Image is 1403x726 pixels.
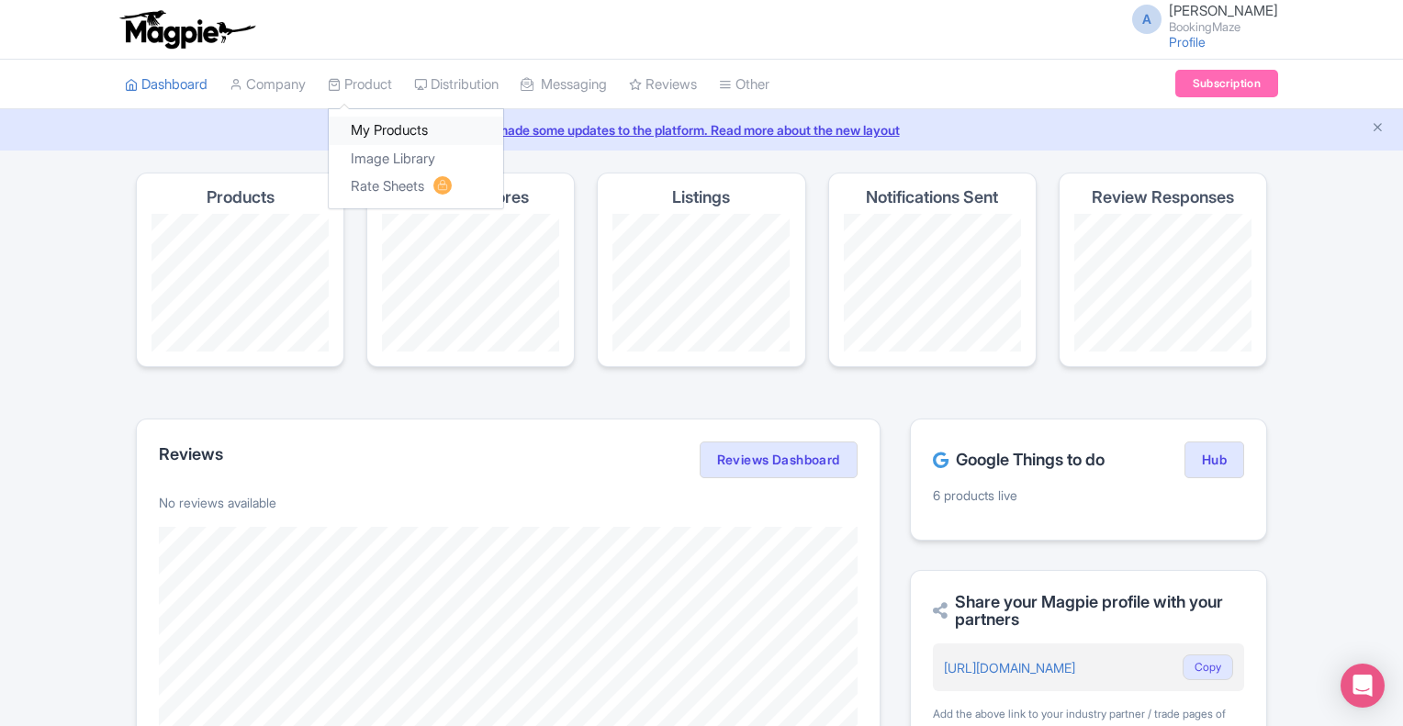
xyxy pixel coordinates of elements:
[629,60,697,110] a: Reviews
[207,188,275,207] h4: Products
[521,60,607,110] a: Messaging
[116,9,258,50] img: logo-ab69f6fb50320c5b225c76a69d11143b.png
[1132,5,1162,34] span: A
[933,593,1244,630] h2: Share your Magpie profile with your partners
[866,188,998,207] h4: Notifications Sent
[1183,654,1233,680] button: Copy
[159,493,858,512] p: No reviews available
[1371,118,1385,140] button: Close announcement
[933,451,1105,469] h2: Google Things to do
[414,60,499,110] a: Distribution
[944,660,1075,676] a: [URL][DOMAIN_NAME]
[1169,2,1278,19] span: [PERSON_NAME]
[329,173,503,201] a: Rate Sheets
[1169,21,1278,33] small: BookingMaze
[11,120,1392,140] a: We made some updates to the platform. Read more about the new layout
[159,445,223,464] h2: Reviews
[1175,70,1278,97] a: Subscription
[1121,4,1278,33] a: A [PERSON_NAME] BookingMaze
[329,145,503,173] a: Image Library
[125,60,208,110] a: Dashboard
[933,486,1244,505] p: 6 products live
[329,117,503,145] a: My Products
[719,60,769,110] a: Other
[1169,34,1206,50] a: Profile
[1092,188,1234,207] h4: Review Responses
[700,441,858,478] a: Reviews Dashboard
[1184,441,1244,478] a: Hub
[230,60,306,110] a: Company
[672,188,730,207] h4: Listings
[1341,664,1385,708] div: Open Intercom Messenger
[328,60,392,110] a: Product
